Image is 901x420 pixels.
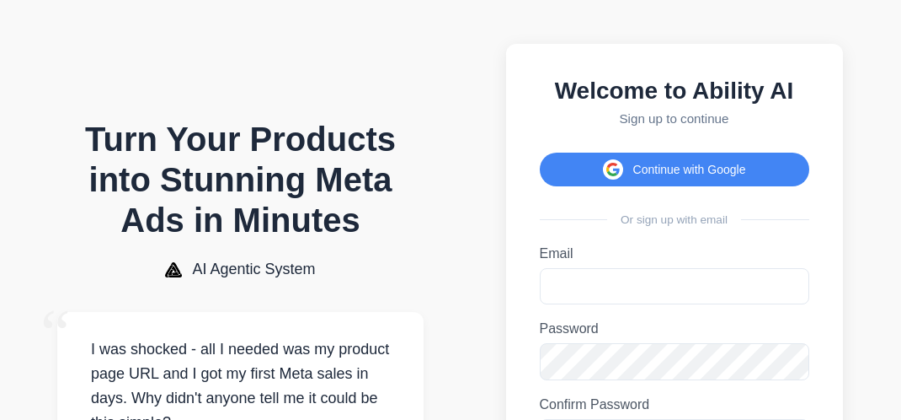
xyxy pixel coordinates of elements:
h2: Welcome to Ability AI [540,78,809,105]
span: “ [40,295,71,372]
label: Email [540,246,809,261]
p: Sign up to continue [540,111,809,126]
button: Continue with Google [540,153,809,186]
h1: Turn Your Products into Stunning Meta Ads in Minutes [57,119,424,240]
span: AI Agentic System [192,261,315,278]
label: Password [540,321,809,337]
img: AI Agentic System Logo [165,262,182,277]
div: Or sign up with email [540,213,809,226]
label: Confirm Password [540,397,809,412]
